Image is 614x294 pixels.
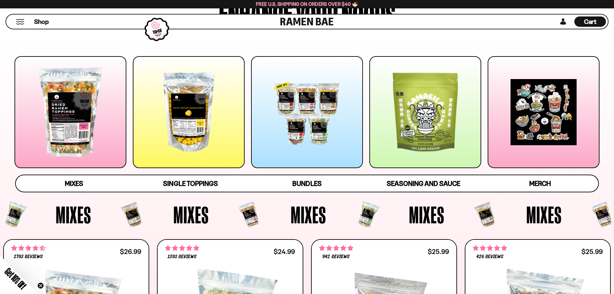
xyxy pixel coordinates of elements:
a: Mixes [16,175,132,192]
span: 4.76 stars [473,244,507,252]
span: 2793 reviews [14,254,43,259]
span: Shop [34,17,49,26]
span: 426 reviews [476,254,503,259]
span: Mixes [65,179,83,188]
button: Close teaser [37,282,44,289]
div: $25.99 [581,248,603,255]
span: 4.68 stars [11,244,45,252]
span: 942 reviews [322,254,349,259]
span: Get 10% Off [3,266,28,291]
a: Seasoning and Sauce [365,175,482,192]
a: Merch [482,175,598,192]
button: Mobile Menu Trigger [16,19,24,25]
div: $24.99 [274,248,295,255]
span: 1393 reviews [168,254,197,259]
a: Shop [34,16,49,27]
span: Mixes [409,203,444,227]
span: Mixes [173,203,209,227]
span: Mixes [291,203,326,227]
span: Mixes [56,203,91,227]
span: Cart [584,18,597,25]
a: Cart [574,15,606,29]
a: Single Toppings [132,175,249,192]
span: Bundles [292,179,321,188]
span: Free U.S. Shipping on Orders over $40 🍜 [256,1,358,7]
span: 4.76 stars [165,244,199,252]
span: Seasoning and Sauce [387,179,460,188]
span: Merch [529,179,551,188]
span: Mixes [526,203,562,227]
div: $25.99 [428,248,449,255]
span: 4.75 stars [319,244,353,252]
a: Bundles [249,175,365,192]
span: Single Toppings [163,179,218,188]
div: $26.99 [120,248,141,255]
